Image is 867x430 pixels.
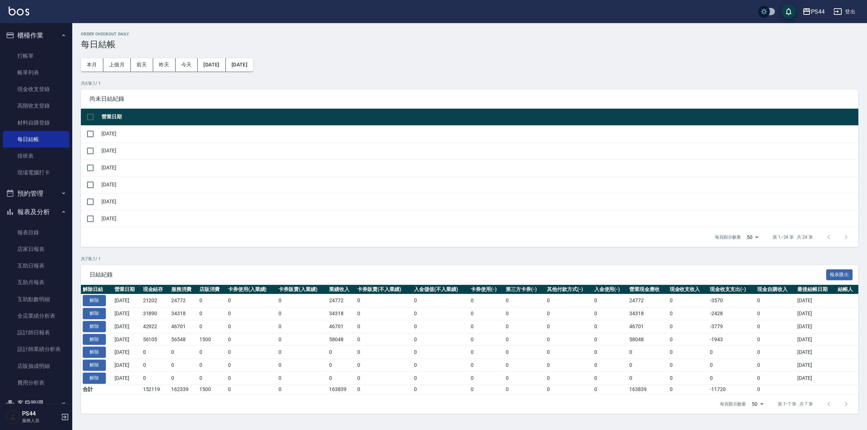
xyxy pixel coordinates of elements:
button: 昨天 [153,58,176,71]
td: 24772 [627,294,668,307]
td: [DATE] [113,294,141,307]
td: 0 [504,307,545,320]
td: 0 [226,307,277,320]
td: 42922 [141,320,169,333]
a: 高階收支登錄 [3,97,69,114]
td: 21202 [141,294,169,307]
a: 費用分析表 [3,374,69,391]
td: 0 [277,372,327,385]
button: 解除 [83,334,106,345]
td: 46701 [169,320,198,333]
td: 0 [226,320,277,333]
td: 0 [592,385,627,394]
td: 0 [592,333,627,346]
td: [DATE] [100,125,858,142]
td: 56105 [141,333,169,346]
th: 入金儲值(不入業績) [412,285,469,294]
th: 卡券販賣(入業績) [277,285,327,294]
th: 結帳人 [836,285,858,294]
td: 0 [277,320,327,333]
td: 0 [592,320,627,333]
button: 解除 [83,308,106,319]
td: 58048 [327,333,355,346]
a: 報表目錄 [3,224,69,241]
td: 0 [755,346,796,359]
td: 0 [412,359,469,372]
td: 0 [592,307,627,320]
h2: Order checkout daily [81,32,858,36]
td: 0 [545,372,592,385]
span: 尚未日結紀錄 [90,95,850,103]
div: PS44 [811,7,825,16]
td: 0 [277,294,327,307]
td: 24772 [169,294,198,307]
td: 0 [469,307,504,320]
button: 解除 [83,295,106,306]
td: 0 [277,385,327,394]
td: 0 [755,320,796,333]
td: 1500 [198,385,226,394]
td: 0 [755,307,796,320]
td: 0 [469,359,504,372]
td: 0 [668,333,708,346]
a: 打帳單 [3,48,69,64]
td: 0 [277,307,327,320]
p: 第 1–24 筆 共 24 筆 [773,234,813,240]
td: [DATE] [795,359,836,372]
td: 0 [668,320,708,333]
td: 0 [355,294,412,307]
td: 0 [198,320,226,333]
th: 現金收支支出(-) [708,285,755,294]
td: [DATE] [795,307,836,320]
td: 0 [141,359,169,372]
td: 0 [504,333,545,346]
a: 全店業績分析表 [3,308,69,324]
th: 入金使用(-) [592,285,627,294]
td: [DATE] [100,176,858,193]
td: 0 [504,346,545,359]
td: 0 [198,346,226,359]
td: 0 [198,307,226,320]
th: 店販消費 [198,285,226,294]
td: 0 [469,294,504,307]
td: 0 [504,320,545,333]
td: 0 [708,359,755,372]
td: [DATE] [795,346,836,359]
th: 第三方卡券(-) [504,285,545,294]
th: 業績收入 [327,285,355,294]
th: 卡券使用(入業績) [226,285,277,294]
td: 0 [469,333,504,346]
a: 設計師業績分析表 [3,341,69,357]
td: 0 [327,346,355,359]
a: 店家日報表 [3,241,69,257]
td: [DATE] [795,372,836,385]
th: 營業現金應收 [627,285,668,294]
img: Logo [9,6,29,16]
td: 0 [355,372,412,385]
td: 1500 [198,333,226,346]
td: 0 [412,346,469,359]
a: 材料自購登錄 [3,114,69,131]
td: -3570 [708,294,755,307]
div: 50 [744,227,761,247]
td: 163839 [627,385,668,394]
span: 日結紀錄 [90,271,826,278]
td: 合計 [81,385,113,394]
td: 0 [592,346,627,359]
td: 163839 [327,385,355,394]
td: 0 [545,333,592,346]
a: 店販抽成明細 [3,358,69,374]
td: 0 [755,385,796,394]
td: 0 [708,372,755,385]
button: 解除 [83,373,106,384]
td: 0 [169,359,198,372]
td: 0 [627,372,668,385]
td: 0 [545,307,592,320]
td: 0 [469,346,504,359]
td: 58048 [627,333,668,346]
button: 客戶管理 [3,394,69,413]
td: 0 [592,294,627,307]
a: 現場電腦打卡 [3,164,69,181]
button: save [781,4,796,19]
td: 0 [141,346,169,359]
